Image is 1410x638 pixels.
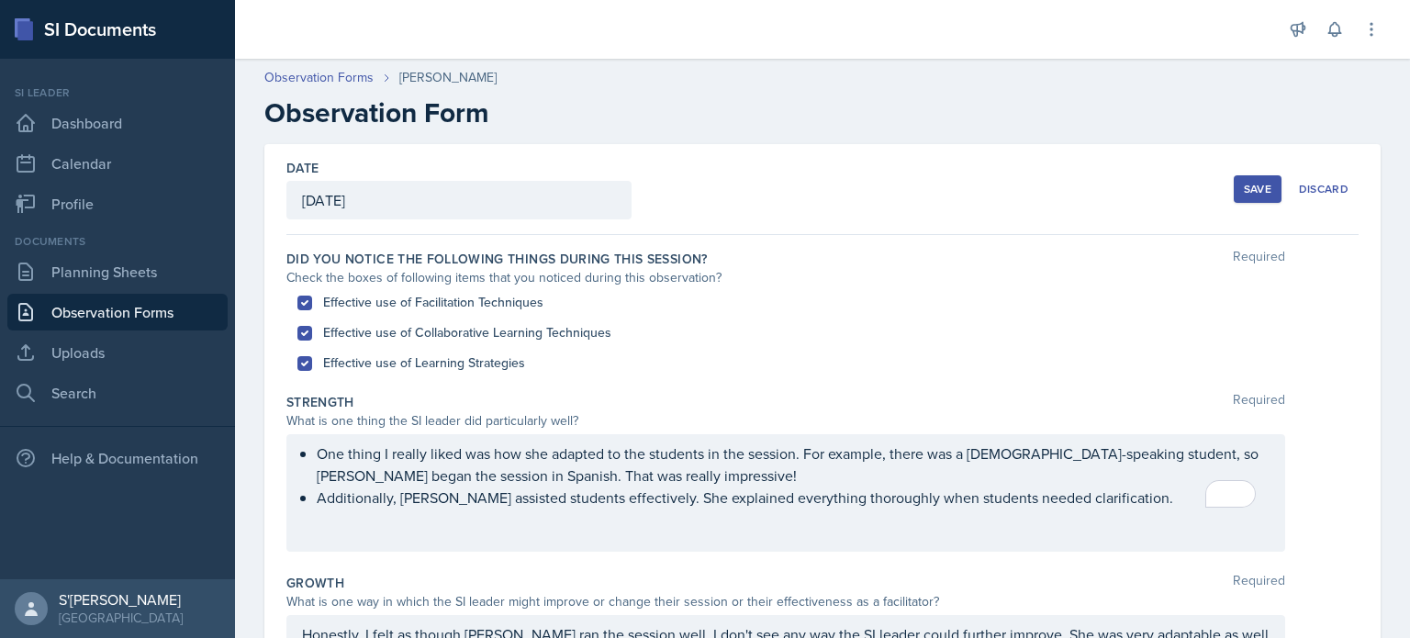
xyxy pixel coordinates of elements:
button: Discard [1289,175,1359,203]
a: Search [7,375,228,411]
label: Growth [286,574,344,592]
label: Effective use of Collaborative Learning Techniques [323,323,611,342]
a: Planning Sheets [7,253,228,290]
h2: Observation Form [264,96,1381,129]
div: Documents [7,233,228,250]
div: [GEOGRAPHIC_DATA] [59,609,183,627]
div: Si leader [7,84,228,101]
div: S'[PERSON_NAME] [59,590,183,609]
p: Additionally, [PERSON_NAME] assisted students effectively. She explained everything thoroughly wh... [317,487,1270,509]
a: Uploads [7,334,228,371]
a: Observation Forms [7,294,228,330]
span: Required [1233,393,1285,411]
a: Observation Forms [264,68,374,87]
div: Help & Documentation [7,440,228,476]
div: Discard [1299,182,1348,196]
label: Strength [286,393,354,411]
div: To enrich screen reader interactions, please activate Accessibility in Grammarly extension settings [302,442,1270,509]
div: Check the boxes of following items that you noticed during this observation? [286,268,1285,287]
p: One thing I really liked was how she adapted to the students in the session. For example, there w... [317,442,1270,487]
a: Profile [7,185,228,222]
a: Calendar [7,145,228,182]
span: Required [1233,250,1285,268]
label: Did you notice the following things during this session? [286,250,708,268]
label: Effective use of Facilitation Techniques [323,293,543,312]
label: Date [286,159,319,177]
div: Save [1244,182,1271,196]
div: What is one thing the SI leader did particularly well? [286,411,1285,431]
button: Save [1234,175,1281,203]
span: Required [1233,574,1285,592]
div: [PERSON_NAME] [399,68,497,87]
div: What is one way in which the SI leader might improve or change their session or their effectivene... [286,592,1285,611]
label: Effective use of Learning Strategies [323,353,525,373]
a: Dashboard [7,105,228,141]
